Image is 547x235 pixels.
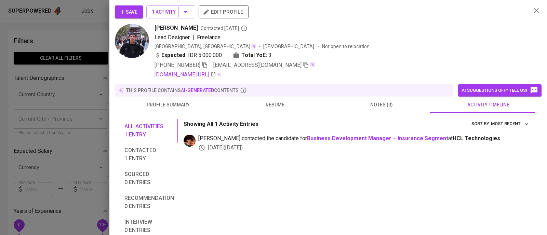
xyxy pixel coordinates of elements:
div: [DATE] ( [DATE] ) [198,144,531,152]
span: HCL Technologies [453,135,500,142]
div: [GEOGRAPHIC_DATA], [GEOGRAPHIC_DATA] [155,43,256,50]
p: this profile contains contents [126,87,239,94]
img: magic_wand.svg [251,44,256,49]
b: Total YoE: [241,51,267,59]
span: resume [226,101,324,109]
a: [DOMAIN_NAME][URL] [155,71,216,79]
span: [EMAIL_ADDRESS][DOMAIN_NAME] [213,62,302,68]
span: AI-generated [181,88,214,93]
span: | [192,33,194,42]
span: notes (0) [332,101,431,109]
button: sort by [489,119,531,129]
img: 8cac06e2fd592c8c8a5b9606a4491ba5.png [115,24,149,58]
span: edit profile [204,8,243,16]
span: [PERSON_NAME] [155,24,198,32]
a: Business Development Manager – Insurance Segment [307,135,448,142]
button: 1 Activity [146,5,195,18]
span: Freelance [197,34,221,41]
div: IDR 5.000.000 [155,51,222,59]
span: Interview 0 entries [124,218,174,234]
span: All activities 1 entry [124,122,174,139]
span: sort by [471,121,489,126]
span: AI suggestions off? Tell us! [462,86,538,94]
button: Save [115,5,143,18]
span: profile summary [119,101,217,109]
span: Save [120,8,137,16]
img: magic_wand.svg [310,62,315,67]
span: [PERSON_NAME] contacted the candidate for at [198,135,531,143]
span: Lead Designer [155,34,190,41]
span: [PHONE_NUMBER] [155,62,200,68]
span: activity timeline [439,101,537,109]
span: 3 [268,51,271,59]
span: Sourced 0 entries [124,170,174,187]
span: 1 Activity [152,8,190,16]
span: Contacted 1 entry [124,146,174,163]
span: Recommendation 0 entries [124,194,174,210]
span: Most Recent [491,120,529,128]
svg: By Philippines recruiter [241,25,248,32]
p: Not open to relocation [322,43,370,50]
button: AI suggestions off? Tell us! [458,84,542,97]
a: edit profile [199,9,249,14]
b: Expected: [161,51,187,59]
button: edit profile [199,5,249,18]
img: diemas@glints.com [184,135,196,147]
p: Showing All 1 Activity Entries [184,120,258,128]
span: Contacted [DATE] [201,25,248,32]
span: [DEMOGRAPHIC_DATA] [263,43,315,50]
